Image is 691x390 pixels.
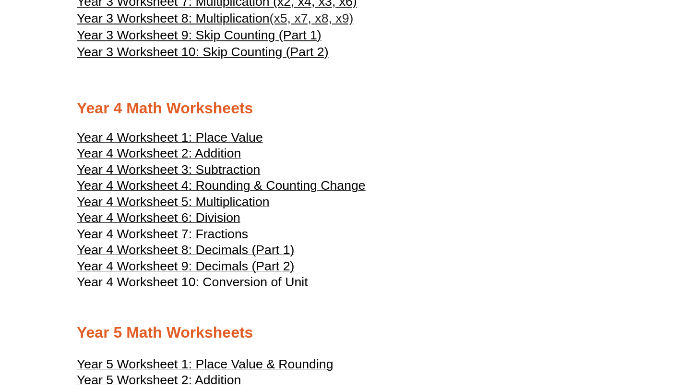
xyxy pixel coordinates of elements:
a: Year 3 Worksheet 8: Multiplication(x5, x7, x8, x9) [77,10,353,27]
span: Year 3 Worksheet 8: Multiplication [77,11,270,25]
a: Year 4 Worksheet 4: Rounding & Counting Change [77,183,366,192]
a: Year 4 Worksheet 6: Division [77,215,240,224]
a: Year 5 Worksheet 1: Place Value & Rounding [77,361,333,371]
a: Year 4 Worksheet 5: Multiplication [77,199,270,208]
a: Year 4 Worksheet 3: Subtraction [77,167,260,176]
span: Year 5 Worksheet 2: Addition [77,373,241,387]
span: (x5, x7, x8, x9) [270,11,354,25]
a: Year 4 Worksheet 9: Decimals (Part 2) [77,263,294,273]
a: Year 5 Worksheet 2: Addition [77,377,241,387]
a: Year 3 Worksheet 9: Skip Counting (Part 1) [77,27,322,44]
span: Year 4 Worksheet 6: Division [77,210,240,225]
a: Year 4 Worksheet 7: Fractions [77,231,248,241]
span: Year 4 Worksheet 3: Subtraction [77,162,260,177]
span: Year 4 Worksheet 1: Place Value [77,130,263,145]
span: Year 4 Worksheet 2: Addition [77,146,241,160]
a: Year 4 Worksheet 1: Place Value [77,134,263,144]
span: Year 5 Worksheet 1: Place Value & Rounding [77,357,333,371]
span: Year 4 Worksheet 9: Decimals (Part 2) [77,259,294,273]
a: Year 3 Worksheet 10: Skip Counting (Part 2) [77,44,329,61]
h2: Year 4 Math Worksheets [77,98,614,119]
span: Year 3 Worksheet 10: Skip Counting (Part 2) [77,45,329,59]
h2: Year 5 Math Worksheets [77,323,614,343]
a: Year 4 Worksheet 2: Addition [77,150,241,160]
a: Year 4 Worksheet 10: Conversion of Unit [77,279,308,289]
span: Year 4 Worksheet 5: Multiplication [77,195,270,209]
a: Year 4 Worksheet 8: Decimals (Part 1) [77,247,294,256]
span: Year 3 Worksheet 9: Skip Counting (Part 1) [77,28,322,42]
span: Year 4 Worksheet 8: Decimals (Part 1) [77,243,294,257]
span: Year 4 Worksheet 4: Rounding & Counting Change [77,178,366,193]
span: Year 4 Worksheet 7: Fractions [77,227,248,241]
span: Year 4 Worksheet 10: Conversion of Unit [77,275,308,289]
iframe: Chat Widget [643,344,691,390]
